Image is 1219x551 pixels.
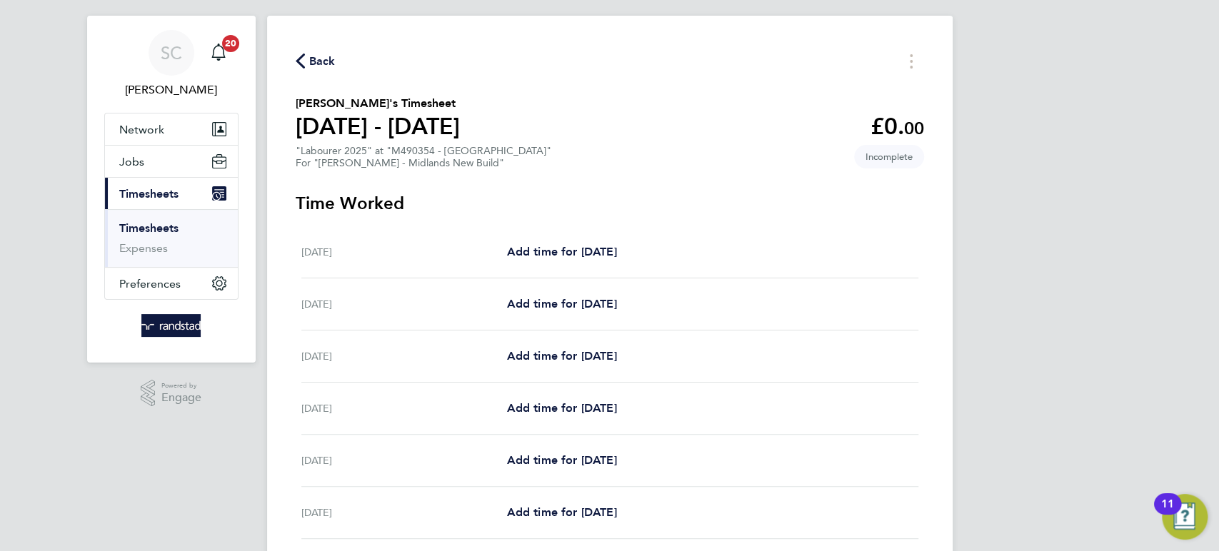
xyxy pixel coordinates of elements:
a: SC[PERSON_NAME] [104,30,239,98]
div: 11 [1161,504,1174,522]
div: [DATE] [301,504,507,521]
span: Jobs [119,155,144,168]
span: Preferences [119,277,181,290]
a: Add time for [DATE] [506,295,616,313]
span: Add time for [DATE] [506,505,616,519]
a: Powered byEngage [141,380,201,407]
h2: [PERSON_NAME]'s Timesheet [296,95,460,112]
h3: Time Worked [296,192,924,215]
span: Network [119,123,164,136]
div: "Labourer 2025" at "M490354 - [GEOGRAPHIC_DATA]" [296,145,551,169]
a: Add time for [DATE] [506,452,616,469]
div: [DATE] [301,243,507,261]
span: Add time for [DATE] [506,401,616,415]
button: Jobs [105,146,238,177]
button: Back [296,52,336,70]
div: For "[PERSON_NAME] - Midlands New Build" [296,157,551,169]
div: [DATE] [301,295,507,313]
a: Add time for [DATE] [506,400,616,417]
a: Go to home page [104,314,239,337]
div: [DATE] [301,452,507,469]
a: Timesheets [119,221,179,235]
span: Engage [161,392,201,404]
button: Timesheets Menu [898,50,924,72]
button: Timesheets [105,178,238,209]
a: 20 [204,30,233,76]
span: 20 [222,35,239,52]
span: Add time for [DATE] [506,297,616,310]
nav: Main navigation [87,16,256,363]
span: Add time for [DATE] [506,453,616,467]
span: Add time for [DATE] [506,245,616,258]
a: Add time for [DATE] [506,348,616,365]
span: 00 [904,118,924,138]
div: [DATE] [301,348,507,365]
span: Add time for [DATE] [506,349,616,363]
span: Powered by [161,380,201,392]
span: SC [161,44,182,62]
div: Timesheets [105,209,238,267]
button: Open Resource Center, 11 new notifications [1162,494,1208,540]
button: Preferences [105,268,238,299]
app-decimal: £0. [871,113,924,140]
button: Network [105,113,238,145]
img: randstad-logo-retina.png [141,314,201,337]
span: Sallie Cutts [104,81,239,98]
h1: [DATE] - [DATE] [296,112,460,141]
a: Add time for [DATE] [506,504,616,521]
span: Back [309,53,336,70]
a: Expenses [119,241,168,255]
span: This timesheet is Incomplete. [854,145,924,168]
a: Add time for [DATE] [506,243,616,261]
div: [DATE] [301,400,507,417]
span: Timesheets [119,187,179,201]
